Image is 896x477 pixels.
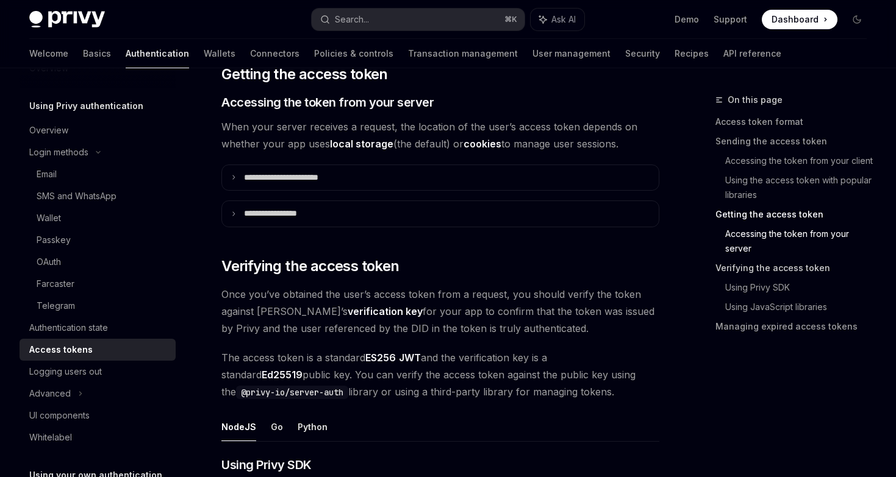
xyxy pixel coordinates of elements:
div: Passkey [37,233,71,247]
a: Verifying the access token [715,258,876,278]
a: Demo [675,13,699,26]
a: ES256 [365,352,396,364]
a: Security [625,39,660,68]
div: Telegram [37,299,75,313]
a: Welcome [29,39,68,68]
a: Policies & controls [314,39,393,68]
strong: verification key [348,305,423,317]
span: The access token is a standard and the verification key is a standard public key. You can verify ... [221,349,659,400]
span: Dashboard [772,13,819,26]
div: OAuth [37,255,61,269]
span: Once you’ve obtained the user’s access token from a request, you should verify the token against ... [221,286,659,337]
a: Wallet [20,207,176,229]
a: JWT [399,352,421,364]
strong: local storage [330,138,393,150]
a: OAuth [20,251,176,273]
span: Accessing the token from your server [221,94,434,111]
button: Search...⌘K [312,9,525,30]
a: Transaction management [408,39,518,68]
a: Managing expired access tokens [715,317,876,336]
a: Using the access token with popular libraries [725,171,876,205]
a: Recipes [675,39,709,68]
a: Telegram [20,295,176,317]
a: Accessing the token from your server [725,224,876,258]
a: Farcaster [20,273,176,295]
a: Basics [83,39,111,68]
div: Logging users out [29,364,102,379]
div: Advanced [29,386,71,401]
a: UI components [20,405,176,426]
a: API reference [723,39,781,68]
div: Email [37,167,57,182]
a: Connectors [250,39,299,68]
div: Access tokens [29,342,93,357]
span: ⌘ K [504,15,517,24]
a: Logging users out [20,361,176,383]
span: When your server receives a request, the location of the user’s access token depends on whether y... [221,118,659,152]
a: Access token format [715,112,876,132]
h5: Using Privy authentication [29,99,143,113]
div: Overview [29,123,68,138]
button: NodeJS [221,412,256,441]
a: User management [532,39,611,68]
a: Passkey [20,229,176,251]
a: Sending the access token [715,132,876,151]
div: Login methods [29,145,88,160]
a: Authentication [126,39,189,68]
a: Using JavaScript libraries [725,297,876,317]
div: Authentication state [29,320,108,335]
button: Ask AI [531,9,584,30]
a: Getting the access token [715,205,876,224]
a: Access tokens [20,339,176,361]
button: Python [298,412,328,441]
span: On this page [728,93,783,107]
div: Farcaster [37,277,74,291]
a: SMS and WhatsApp [20,185,176,207]
div: SMS and WhatsApp [37,189,116,203]
span: Getting the access token [221,65,388,84]
div: UI components [29,408,90,423]
span: Verifying the access token [221,256,399,276]
a: Dashboard [762,10,837,29]
a: Support [714,13,747,26]
a: Overview [20,119,176,141]
a: Ed25519 [262,369,303,381]
a: Accessing the token from your client [725,151,876,171]
div: Search... [335,12,369,27]
a: Using Privy SDK [725,278,876,297]
div: Wallet [37,211,61,225]
button: Go [271,412,283,441]
a: Email [20,163,176,185]
img: dark logo [29,11,105,28]
button: Toggle dark mode [847,10,867,29]
a: Wallets [204,39,235,68]
a: Authentication state [20,317,176,339]
span: Using Privy SDK [221,456,312,473]
div: Whitelabel [29,430,72,445]
code: @privy-io/server-auth [236,386,348,399]
strong: cookies [464,138,501,150]
span: Ask AI [551,13,576,26]
a: Whitelabel [20,426,176,448]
